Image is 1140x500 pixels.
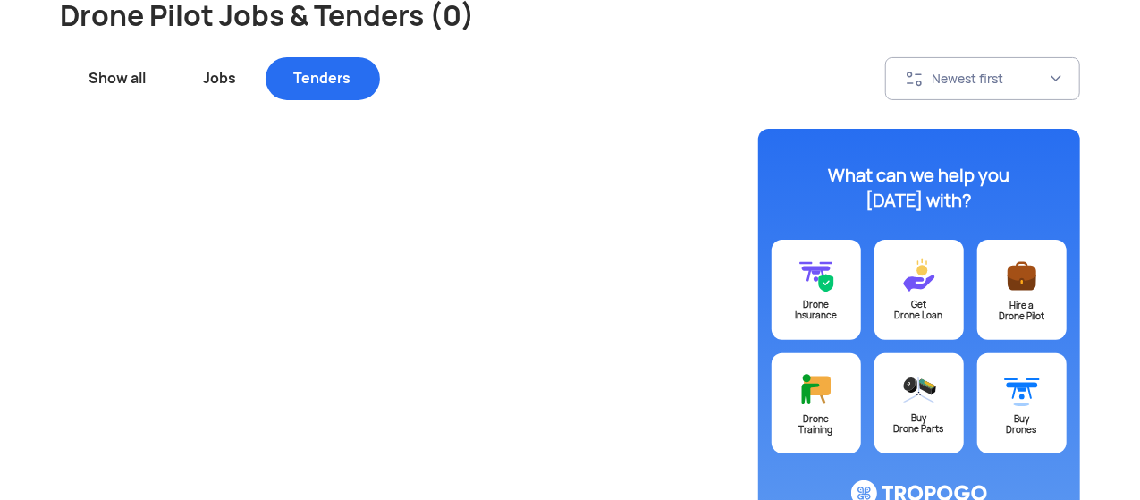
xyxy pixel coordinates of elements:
[1004,258,1040,294] img: ic_postajob@3x.svg
[885,57,1080,100] button: Newest first
[798,371,834,408] img: ic_training@3x.svg
[266,57,380,100] div: Tenders
[772,300,861,321] div: Drone Insurance
[901,371,937,407] img: ic_droneparts@3x.svg
[1004,371,1040,408] img: ic_buydrone@3x.svg
[977,301,1067,322] div: Hire a Drone Pilot
[772,353,861,453] a: DroneTraining
[874,353,964,453] a: BuyDrone Parts
[175,57,266,100] div: Jobs
[772,240,861,340] a: DroneInsurance
[977,240,1067,340] a: Hire aDrone Pilot
[61,57,175,100] div: Show all
[977,414,1067,436] div: Buy Drones
[901,258,937,293] img: ic_loans@3x.svg
[874,300,964,321] div: Get Drone Loan
[874,240,964,340] a: GetDrone Loan
[933,71,1049,87] div: Newest first
[874,413,964,435] div: Buy Drone Parts
[977,353,1067,453] a: BuyDrones
[807,163,1031,213] div: What can we help you [DATE] with?
[798,258,834,293] img: ic_drone_insurance@3x.svg
[772,414,861,436] div: Drone Training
